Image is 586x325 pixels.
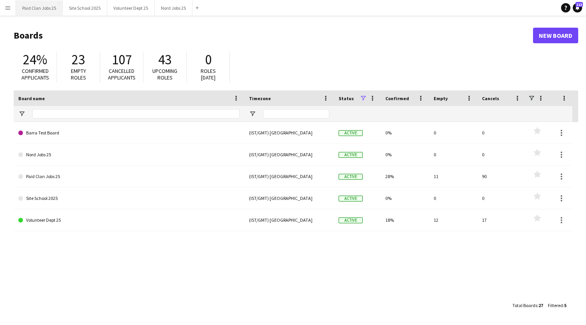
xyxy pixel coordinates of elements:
span: Active [339,130,363,136]
span: 5 [564,302,567,308]
button: Volunteer Dept 25 [107,0,155,16]
input: Board name Filter Input [32,109,240,118]
span: 43 [158,51,171,68]
span: Active [339,152,363,158]
div: (IST/GMT) [GEOGRAPHIC_DATA] [244,122,334,143]
a: Nord Jobs 25 [18,144,240,166]
button: Open Filter Menu [249,110,256,117]
div: (IST/GMT) [GEOGRAPHIC_DATA] [244,166,334,187]
span: 24% [23,51,47,68]
span: Active [339,217,363,223]
span: Confirmed applicants [21,67,49,81]
div: 17 [477,209,526,231]
div: 0% [381,144,429,165]
div: : [512,298,543,313]
span: Cancelled applicants [108,67,136,81]
span: Filtered [548,302,563,308]
a: Site School 2025 [18,187,240,209]
div: 90 [477,166,526,187]
div: 0 [477,187,526,209]
div: (IST/GMT) [GEOGRAPHIC_DATA] [244,144,334,165]
span: Timezone [249,95,271,101]
span: Total Boards [512,302,537,308]
input: Timezone Filter Input [263,109,329,118]
div: 0 [429,144,477,165]
span: 27 [538,302,543,308]
button: Paid Clan Jobs 25 [16,0,63,16]
span: Roles [DATE] [201,67,216,81]
span: 23 [72,51,85,68]
span: 0 [205,51,212,68]
div: 0% [381,122,429,143]
button: Nord Jobs 25 [155,0,192,16]
span: Empty roles [71,67,86,81]
div: 0 [477,144,526,165]
a: 113 [573,3,582,12]
div: 12 [429,209,477,231]
div: (IST/GMT) [GEOGRAPHIC_DATA] [244,209,334,231]
span: Upcoming roles [152,67,177,81]
a: New Board [533,28,578,43]
span: Confirmed [385,95,409,101]
div: 0 [477,122,526,143]
div: 0 [429,187,477,209]
div: 28% [381,166,429,187]
div: 0% [381,187,429,209]
div: 0 [429,122,477,143]
span: Board name [18,95,45,101]
span: 113 [575,2,583,7]
span: Status [339,95,354,101]
div: (IST/GMT) [GEOGRAPHIC_DATA] [244,187,334,209]
div: 11 [429,166,477,187]
a: Barra Test Board [18,122,240,144]
button: Site School 2025 [63,0,107,16]
h1: Boards [14,30,533,41]
span: Active [339,174,363,180]
a: Volunteer Dept 25 [18,209,240,231]
span: Active [339,196,363,201]
span: Cancels [482,95,499,101]
span: Empty [434,95,448,101]
div: 18% [381,209,429,231]
span: 107 [112,51,132,68]
a: Paid Clan Jobs 25 [18,166,240,187]
div: : [548,298,567,313]
button: Open Filter Menu [18,110,25,117]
